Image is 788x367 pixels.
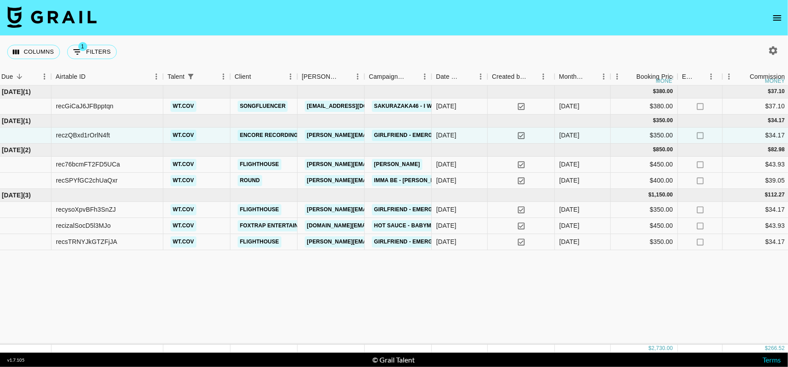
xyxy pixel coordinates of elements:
[38,70,51,83] button: Menu
[185,70,197,83] div: 1 active filter
[56,176,118,185] div: recSPYfGC2chUaQxr
[652,345,673,352] div: 2,730.00
[611,157,678,173] div: $450.00
[461,70,474,83] button: Sort
[768,117,771,124] div: $
[23,191,31,200] span: ( 3 )
[372,355,415,364] div: © Grail Talent
[559,102,579,111] div: Oct '25
[238,220,342,231] a: FOXTRAP ENTERTAINMENT Co., Ltd.
[765,345,768,352] div: $
[23,145,31,154] span: ( 2 )
[652,191,673,199] div: 1,150.00
[372,101,542,112] a: Sakurazaka46 - I want [DATE] to come - Naeleck Remix
[474,70,487,83] button: Menu
[648,191,652,199] div: $
[656,78,676,84] div: money
[7,6,97,28] img: Grail Talent
[762,355,781,364] a: Terms
[610,70,624,83] button: Menu
[431,68,487,85] div: Date Created
[56,205,116,214] div: recysoXpvBFh3SnZJ
[682,68,694,85] div: Expenses: Remove Commission?
[238,236,281,248] a: Flighthouse
[230,68,297,85] div: Client
[597,70,610,83] button: Menu
[436,237,456,246] div: 22/7/2025
[372,159,422,170] a: [PERSON_NAME]
[2,145,23,154] span: [DATE]
[492,68,527,85] div: Created by Grail Team
[251,70,264,83] button: Sort
[677,68,722,85] div: Expenses: Remove Commission?
[56,131,110,140] div: reczQBxd1rOrlN4ft
[771,146,785,154] div: 82.98
[653,117,656,124] div: $
[418,70,431,83] button: Menu
[436,131,456,140] div: 18/9/2025
[611,234,678,250] div: $350.00
[85,70,98,83] button: Sort
[234,68,251,85] div: Client
[297,68,364,85] div: Booker
[436,68,461,85] div: Date Created
[768,146,771,154] div: $
[238,101,288,112] a: Songfluencer
[765,78,785,84] div: money
[185,70,197,83] button: Show filters
[305,220,450,231] a: [DOMAIN_NAME][EMAIL_ADDRESS][DOMAIN_NAME]
[372,130,450,141] a: Girlfriend - Emergency
[23,87,31,96] span: ( 1 )
[23,116,31,125] span: ( 1 )
[436,176,456,185] div: 23/8/2025
[636,68,676,85] div: Booking Price
[559,160,579,169] div: Aug '25
[768,88,771,95] div: $
[305,101,405,112] a: [EMAIL_ADDRESS][DOMAIN_NAME]
[7,45,60,59] button: Select columns
[197,70,210,83] button: Sort
[436,160,456,169] div: 14/8/2025
[737,70,750,83] button: Sort
[694,70,707,83] button: Sort
[372,220,456,231] a: HOT SAUCE - BABYMONSTER
[238,159,281,170] a: Flighthouse
[56,160,120,169] div: rec76bcmFT2FD5UCa
[170,159,196,170] a: wt.cov
[554,68,610,85] div: Month Due
[305,159,451,170] a: [PERSON_NAME][EMAIL_ADDRESS][DOMAIN_NAME]
[167,68,184,85] div: Talent
[653,146,656,154] div: $
[372,236,450,248] a: Girlfriend - Emergency
[611,218,678,234] div: $450.00
[238,130,304,141] a: Encore recordings
[771,88,785,95] div: 37.10
[56,237,117,246] div: recsTRNYJkGTZFjJA
[436,221,456,230] div: 21/7/2025
[170,204,196,215] a: wt.cov
[55,68,85,85] div: Airtable ID
[302,68,338,85] div: [PERSON_NAME]
[238,175,262,186] a: Round
[559,176,579,185] div: Aug '25
[611,173,678,189] div: $400.00
[2,87,23,96] span: [DATE]
[170,101,196,112] a: wt.cov
[163,68,230,85] div: Talent
[611,202,678,218] div: $350.00
[704,70,718,83] button: Menu
[51,68,163,85] div: Airtable ID
[369,68,405,85] div: Campaign (Type)
[372,175,451,186] a: IMMA BE - [PERSON_NAME]
[372,204,450,215] a: Girlfriend - Emergency
[765,191,768,199] div: $
[7,357,25,363] div: v 1.7.105
[436,205,456,214] div: 11/7/2025
[768,191,785,199] div: 112.27
[436,102,456,111] div: 4/10/2025
[559,131,579,140] div: Sep '25
[170,220,196,231] a: wt.cov
[768,9,786,27] button: open drawer
[13,70,26,83] button: Sort
[2,116,23,125] span: [DATE]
